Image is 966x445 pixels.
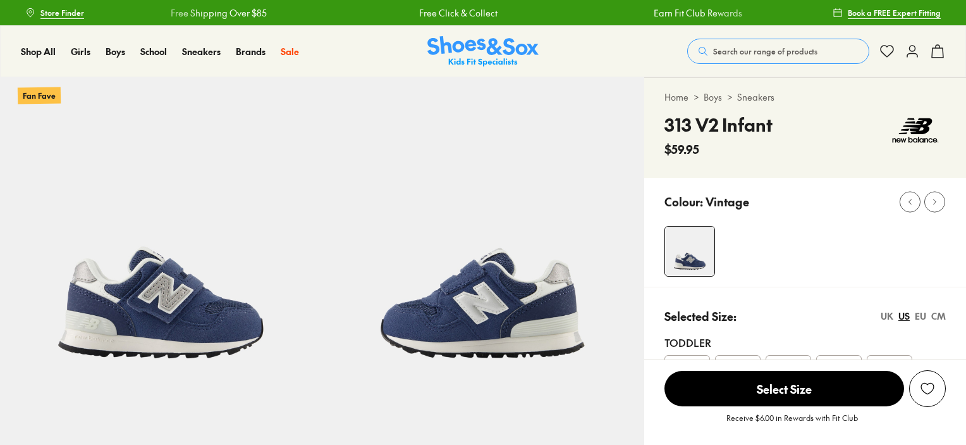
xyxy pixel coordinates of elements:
a: Earn Fit Club Rewards [654,6,742,20]
div: > > [664,91,946,104]
a: Sale [281,45,299,58]
div: Toddler [664,335,946,350]
a: Girls [71,45,90,58]
div: EU [915,310,926,323]
img: Vendor logo [885,111,946,149]
a: Store Finder [25,1,84,24]
button: Search our range of products [687,39,869,64]
img: SNS_Logo_Responsive.svg [427,36,539,67]
p: Fan Fave [18,87,61,104]
p: Colour: [664,193,703,210]
a: Boys [106,45,125,58]
a: Shoes & Sox [427,36,539,67]
a: Free Click & Collect [419,6,498,20]
span: Search our range of products [713,46,817,57]
a: Brands [236,45,266,58]
a: School [140,45,167,58]
div: CM [931,310,946,323]
button: Select Size [664,370,904,407]
p: Receive $6.00 in Rewards with Fit Club [726,412,858,435]
a: Shop All [21,45,56,58]
div: UK [881,310,893,323]
h4: 313 V2 Infant [664,111,773,138]
a: Boys [704,91,722,104]
span: Select Size [664,371,904,406]
span: $59.95 [664,141,699,158]
a: Free Shipping Over $85 [171,6,267,20]
span: Book a FREE Expert Fitting [848,7,941,18]
button: Add to Wishlist [909,370,946,407]
img: 4-538806_1 [665,227,714,276]
img: 5-538807_1 [322,77,644,399]
a: Sneakers [182,45,221,58]
div: US [898,310,910,323]
a: Book a FREE Expert Fitting [833,1,941,24]
p: Vintage [706,193,749,210]
a: Home [664,91,688,104]
p: Selected Size: [664,308,737,325]
a: Sneakers [737,91,774,104]
span: Store Finder [40,7,84,18]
